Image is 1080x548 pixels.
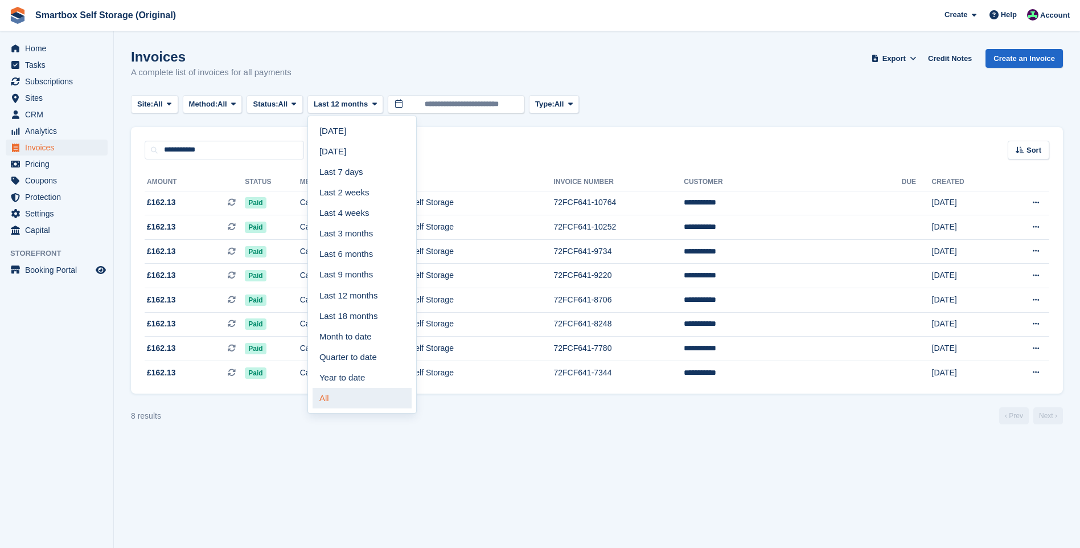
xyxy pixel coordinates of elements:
button: Site: All [131,95,178,114]
a: [DATE] [313,121,412,141]
td: Card [300,264,362,288]
td: Corby Indoor Self Storage [362,215,553,240]
td: 72FCF641-10764 [553,191,684,215]
th: Status [245,173,299,191]
a: Last 18 months [313,306,412,326]
span: Settings [25,206,93,222]
a: menu [6,123,108,139]
span: Capital [25,222,93,238]
span: £162.13 [147,221,176,233]
span: Tasks [25,57,93,73]
td: [DATE] [932,288,1000,313]
span: Type: [535,99,555,110]
td: 72FCF641-7344 [553,361,684,385]
a: Last 2 weeks [313,182,412,203]
span: Paid [245,246,266,257]
a: menu [6,222,108,238]
span: All [555,99,564,110]
th: Site [362,173,553,191]
span: Analytics [25,123,93,139]
span: CRM [25,107,93,122]
span: Paid [245,222,266,233]
h1: Invoices [131,49,291,64]
span: £162.13 [147,318,176,330]
a: menu [6,107,108,122]
button: Status: All [247,95,302,114]
span: Booking Portal [25,262,93,278]
a: menu [6,189,108,205]
td: Corby Indoor Self Storage [362,337,553,361]
span: Status: [253,99,278,110]
td: 72FCF641-8706 [553,288,684,313]
th: Method [300,173,362,191]
a: Last 3 months [313,223,412,244]
a: Credit Notes [923,49,976,68]
span: Paid [245,318,266,330]
td: [DATE] [932,264,1000,288]
a: menu [6,206,108,222]
th: Due [902,173,932,191]
th: Created [932,173,1000,191]
td: 72FCF641-9220 [553,264,684,288]
td: Card [300,191,362,215]
th: Amount [145,173,245,191]
span: £162.13 [147,342,176,354]
button: Type: All [529,95,579,114]
nav: Page [997,407,1065,424]
span: All [278,99,288,110]
img: Alex Selenitsas [1027,9,1038,21]
td: Card [300,337,362,361]
td: [DATE] [932,239,1000,264]
div: 8 results [131,410,161,422]
a: Last 9 months [313,265,412,285]
span: Coupons [25,173,93,189]
a: menu [6,262,108,278]
a: [DATE] [313,141,412,162]
span: Paid [245,367,266,379]
a: menu [6,156,108,172]
span: Paid [245,343,266,354]
span: Method: [189,99,218,110]
td: Card [300,288,362,313]
a: Create an Invoice [985,49,1063,68]
a: Previous [999,407,1029,424]
a: Year to date [313,367,412,388]
span: Account [1040,10,1070,21]
td: [DATE] [932,337,1000,361]
span: Paid [245,295,266,306]
td: Card [300,239,362,264]
span: Help [1001,9,1017,21]
td: Corby Indoor Self Storage [362,191,553,215]
td: Card [300,361,362,385]
td: [DATE] [932,215,1000,240]
td: 72FCF641-9734 [553,239,684,264]
a: Smartbox Self Storage (Original) [31,6,180,24]
a: menu [6,173,108,189]
a: Last 4 weeks [313,203,412,223]
span: Subscriptions [25,73,93,89]
span: Paid [245,270,266,281]
td: 72FCF641-7780 [553,337,684,361]
span: All [153,99,163,110]
button: Export [869,49,919,68]
a: Month to date [313,326,412,347]
td: Card [300,312,362,337]
td: [DATE] [932,191,1000,215]
a: Last 7 days [313,162,412,182]
a: menu [6,90,108,106]
span: £162.13 [147,367,176,379]
a: menu [6,40,108,56]
a: Preview store [94,263,108,277]
span: £162.13 [147,246,176,257]
td: 72FCF641-8248 [553,312,684,337]
span: £162.13 [147,197,176,208]
span: Storefront [10,248,113,259]
td: [DATE] [932,361,1000,385]
th: Invoice Number [553,173,684,191]
td: Corby Indoor Self Storage [362,312,553,337]
span: All [217,99,227,110]
span: Paid [245,197,266,208]
span: Site: [137,99,153,110]
a: Next [1033,407,1063,424]
span: £162.13 [147,294,176,306]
